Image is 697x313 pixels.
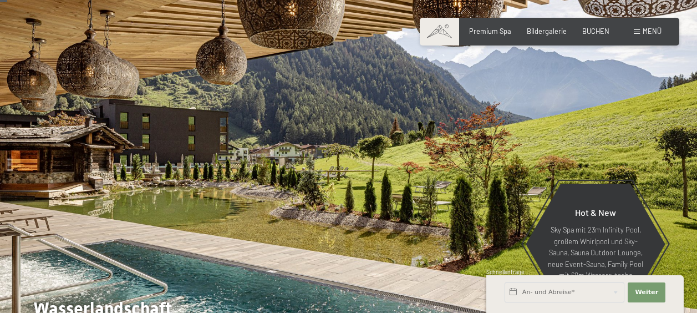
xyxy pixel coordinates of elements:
button: Weiter [628,282,665,302]
span: Schnellanfrage [486,269,525,275]
a: Hot & New Sky Spa mit 23m Infinity Pool, großem Whirlpool und Sky-Sauna, Sauna Outdoor Lounge, ne... [525,183,666,305]
a: BUCHEN [582,27,609,36]
span: Weiter [635,288,658,297]
a: Premium Spa [469,27,511,36]
span: Menü [643,27,662,36]
p: Sky Spa mit 23m Infinity Pool, großem Whirlpool und Sky-Sauna, Sauna Outdoor Lounge, neue Event-S... [547,224,644,281]
span: Hot & New [575,207,616,218]
a: Bildergalerie [527,27,567,36]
